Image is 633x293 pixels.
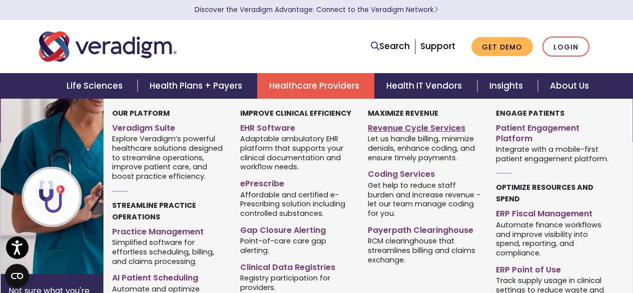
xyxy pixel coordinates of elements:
span: Get help to reduce staff burden and increase revenue - let our team manage coding for you. [368,180,481,218]
a: Veradigm Suite [112,119,225,134]
span: Let us handle billing, minimize denials, enhance coding, and ensure timely payments. [368,134,481,163]
a: Login [542,37,589,57]
a: Get Demo [471,37,533,57]
strong: Maximize Revenue [368,108,438,118]
a: Life Sciences [55,73,138,99]
a: Gap Closure Alerting [240,221,353,236]
strong: Optimize Resources and Spend [496,182,593,204]
a: Payerpath Clearinghouse [368,221,481,236]
img: Veradigm logo [39,30,177,63]
a: Patient Engagement Platform [496,119,609,144]
span: Explore Veradigm’s powerful healthcare solutions designed to streamline operations, improve patie... [112,134,225,181]
a: Healthcare Providers [257,73,374,99]
strong: Streamline Practice Operations [112,200,196,222]
strong: Engage Patients [496,108,564,118]
a: Insights [477,73,538,99]
a: Practice Management [112,223,225,237]
strong: Our Platform [112,108,170,118]
span: Point-of-care care gap alerting. [240,236,353,255]
a: About Us [538,73,601,99]
a: EHR Software [240,119,353,134]
span: Affordable and certified e-Prescribing solution including controlled substances. [240,189,353,218]
a: Discover the Veradigm Advantage: Connect to the Veradigm NetworkLearn More [195,5,438,15]
a: ePrescribe [240,175,353,189]
img: Healthcare Provider [1,99,162,274]
a: ERP Point of Use [496,261,609,275]
a: AI Patient Scheduling [112,269,225,283]
span: Adaptable ambulatory EHR platform that supports your clinical documentation and workflow needs. [240,134,353,172]
a: Health IT Vendors [374,73,477,99]
span: Registry participation for providers. [240,272,353,292]
span: Integrate with a mobile-first patient engagement platform. [496,144,609,163]
span: Simplified software for effortless scheduling, billing, and claims processing. [112,237,225,266]
a: Search [371,40,410,53]
strong: Improve Clinical Efficiency [240,108,351,118]
a: Support [420,40,455,52]
a: Revenue Cycle Services [368,119,481,134]
span: Automate finance workflows and improve visibility into spend, reporting, and compliance. [496,219,609,257]
span: Learn More [434,5,438,15]
a: Coding Services [368,165,481,180]
a: Health Plans + Payers [138,73,257,99]
a: Clinical Data Registries [240,258,353,273]
button: Open CMP widget [5,264,29,288]
span: RCM clearinghouse that streamlines billing and claims exchange. [368,236,481,265]
a: ERP Fiscal Management [496,205,609,219]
